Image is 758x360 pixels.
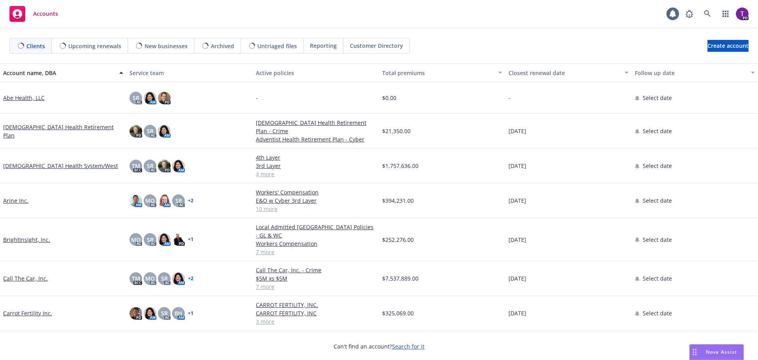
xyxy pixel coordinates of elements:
[158,92,171,104] img: photo
[256,69,376,77] div: Active policies
[508,274,526,283] span: [DATE]
[172,272,185,285] img: photo
[707,40,749,52] a: Create account
[132,274,140,283] span: TM
[256,283,376,291] a: 7 more
[392,343,424,350] a: Search for it
[68,42,121,50] span: Upcoming renewals
[3,94,45,102] a: Abe Health, LLC
[508,94,510,102] span: -
[145,196,155,205] span: MQ
[334,342,424,351] span: Can't find an account?
[6,3,61,25] a: Accounts
[256,94,258,102] span: -
[643,162,672,170] span: Select date
[643,274,672,283] span: Select date
[643,94,672,102] span: Select date
[382,94,396,102] span: $0.00
[736,8,749,20] img: photo
[256,266,376,274] a: Call The Car, Inc. - Crime
[382,236,414,244] span: $252,276.00
[129,307,142,320] img: photo
[131,236,141,244] span: MQ
[211,42,234,50] span: Archived
[26,42,45,50] span: Clients
[129,194,142,207] img: photo
[147,127,154,135] span: SR
[133,94,139,102] span: SR
[129,125,142,138] img: photo
[172,233,185,246] img: photo
[33,11,58,17] span: Accounts
[689,344,744,360] button: Nova Assist
[382,127,411,135] span: $21,350.00
[3,123,123,139] a: [DEMOGRAPHIC_DATA] Health Retirement Plan
[256,196,376,205] a: E&O w Cyber 3rd Layer
[256,188,376,196] a: Workers' Compensation
[256,205,376,213] a: 10 more
[643,196,672,205] span: Select date
[700,6,715,22] a: Search
[144,307,156,320] img: photo
[132,162,140,170] span: TM
[158,125,171,138] img: photo
[508,69,620,77] div: Closest renewal date
[690,345,700,360] div: Drag to move
[256,119,376,135] a: [DEMOGRAPHIC_DATA] Health Retirement Plan - Crime
[3,309,52,317] a: Carrot Fertility Inc.
[632,63,758,82] button: Follow up date
[508,127,526,135] span: [DATE]
[379,63,505,82] button: Total premiums
[707,38,749,53] span: Create account
[256,317,376,326] a: 3 more
[256,301,376,309] a: CARROT FERTILITY, INC.
[3,162,118,170] a: [DEMOGRAPHIC_DATA] Health System/West
[382,162,418,170] span: $1,757,636.00
[129,69,250,77] div: Service team
[256,248,376,256] a: 7 more
[188,311,193,316] a: + 1
[256,153,376,162] a: 4th Layer
[158,194,171,207] img: photo
[635,69,746,77] div: Follow up date
[382,309,414,317] span: $325,069.00
[3,274,48,283] a: Call The Car, Inc.
[508,236,526,244] span: [DATE]
[188,237,193,242] a: + 1
[158,233,171,246] img: photo
[144,92,156,104] img: photo
[256,170,376,178] a: 4 more
[145,274,155,283] span: MQ
[188,276,193,281] a: + 2
[382,274,418,283] span: $7,537,889.00
[158,160,171,172] img: photo
[147,236,154,244] span: SR
[256,223,376,239] a: Local Admitted [GEOGRAPHIC_DATA] Policies - GL & WC
[3,236,50,244] a: BrightInsight, Inc.
[310,41,337,50] span: Reporting
[505,63,632,82] button: Closest renewal date
[3,69,114,77] div: Account name, DBA
[508,309,526,317] span: [DATE]
[253,63,379,82] button: Active policies
[681,6,697,22] a: Report a Bug
[508,196,526,205] span: [DATE]
[175,196,182,205] span: SR
[257,42,297,50] span: Untriaged files
[718,6,734,22] a: Switch app
[643,236,672,244] span: Select date
[256,135,376,143] a: Adventist Health Retirement Plan - Cyber
[382,69,493,77] div: Total premiums
[643,309,672,317] span: Select date
[161,309,168,317] span: SR
[256,239,376,248] a: Workers Compensation
[643,127,672,135] span: Select date
[3,196,28,205] a: Arine Inc.
[144,42,188,50] span: New businesses
[256,309,376,317] a: CARROT FERTILITY, INC
[706,349,737,355] span: Nova Assist
[188,198,193,203] a: + 2
[161,274,168,283] span: SR
[174,309,182,317] span: BH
